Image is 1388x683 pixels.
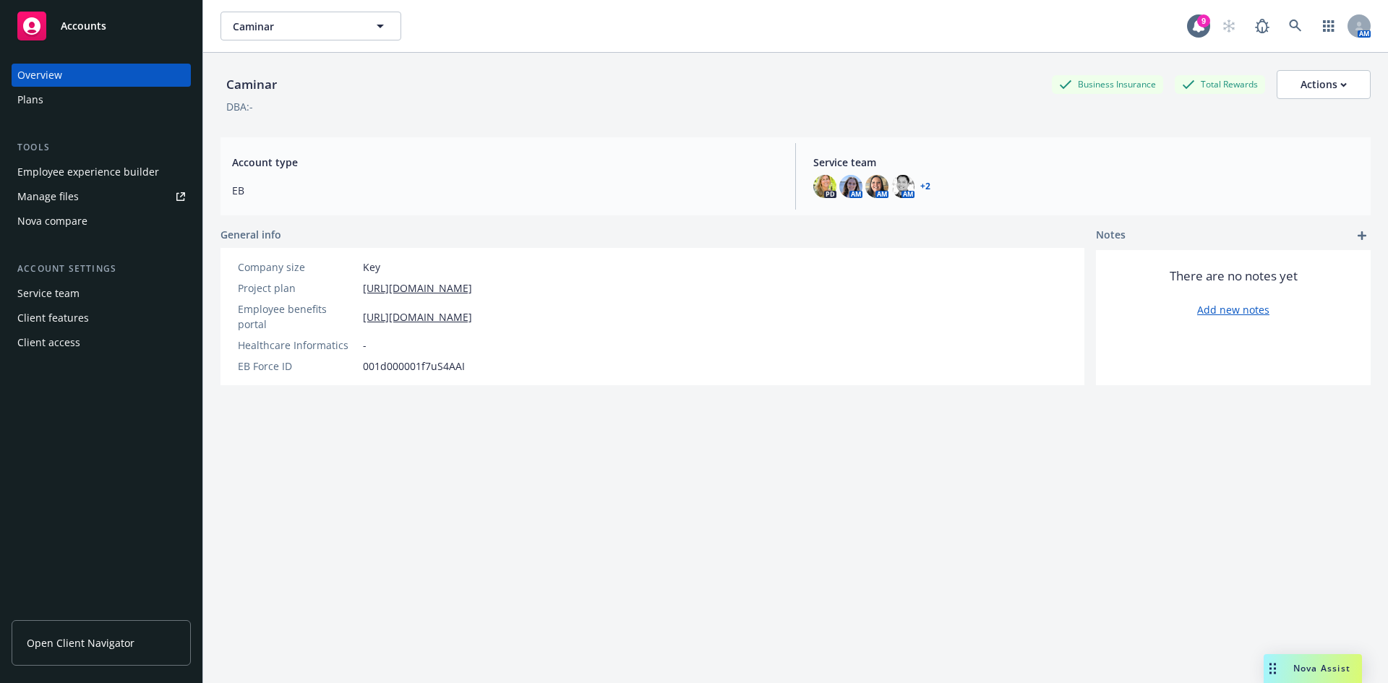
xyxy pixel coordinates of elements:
[1096,227,1126,244] span: Notes
[12,210,191,233] a: Nova compare
[1052,75,1163,93] div: Business Insurance
[27,635,134,650] span: Open Client Navigator
[891,175,914,198] img: photo
[232,155,778,170] span: Account type
[1281,12,1310,40] a: Search
[238,280,357,296] div: Project plan
[238,259,357,275] div: Company size
[1314,12,1343,40] a: Switch app
[839,175,862,198] img: photo
[12,185,191,208] a: Manage files
[220,227,281,242] span: General info
[17,88,43,111] div: Plans
[363,259,380,275] span: Key
[233,19,358,34] span: Caminar
[220,12,401,40] button: Caminar
[1293,662,1350,674] span: Nova Assist
[1264,654,1282,683] div: Drag to move
[12,88,191,111] a: Plans
[1248,12,1277,40] a: Report a Bug
[865,175,888,198] img: photo
[238,358,357,374] div: EB Force ID
[238,301,357,332] div: Employee benefits portal
[1197,302,1269,317] a: Add new notes
[1353,227,1371,244] a: add
[1264,654,1362,683] button: Nova Assist
[1170,267,1298,285] span: There are no notes yet
[1277,70,1371,99] button: Actions
[17,331,80,354] div: Client access
[220,75,283,94] div: Caminar
[238,338,357,353] div: Healthcare Informatics
[12,262,191,276] div: Account settings
[12,282,191,305] a: Service team
[920,182,930,191] a: +2
[232,183,778,198] span: EB
[12,160,191,184] a: Employee experience builder
[17,210,87,233] div: Nova compare
[17,306,89,330] div: Client features
[17,185,79,208] div: Manage files
[813,155,1359,170] span: Service team
[17,64,62,87] div: Overview
[12,140,191,155] div: Tools
[226,99,253,114] div: DBA: -
[17,160,159,184] div: Employee experience builder
[17,282,80,305] div: Service team
[1175,75,1265,93] div: Total Rewards
[363,309,472,325] a: [URL][DOMAIN_NAME]
[12,306,191,330] a: Client features
[1214,12,1243,40] a: Start snowing
[1301,71,1347,98] div: Actions
[12,331,191,354] a: Client access
[363,338,367,353] span: -
[813,175,836,198] img: photo
[1197,14,1210,27] div: 9
[363,280,472,296] a: [URL][DOMAIN_NAME]
[12,6,191,46] a: Accounts
[363,358,465,374] span: 001d000001f7uS4AAI
[61,20,106,32] span: Accounts
[12,64,191,87] a: Overview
